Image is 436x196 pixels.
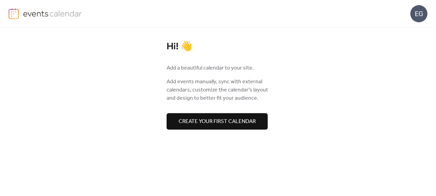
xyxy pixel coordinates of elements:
img: logo-type [23,8,82,19]
div: EG [410,5,427,22]
span: Add a beautiful calendar to your site. [167,64,254,72]
span: Create your first calendar [179,118,256,126]
img: logo [9,8,19,19]
div: Hi! 👋 [167,41,269,53]
button: Create your first calendar [167,113,268,130]
span: Add events manually, sync with external calendars, customize the calendar's layout and design to ... [167,78,269,102]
